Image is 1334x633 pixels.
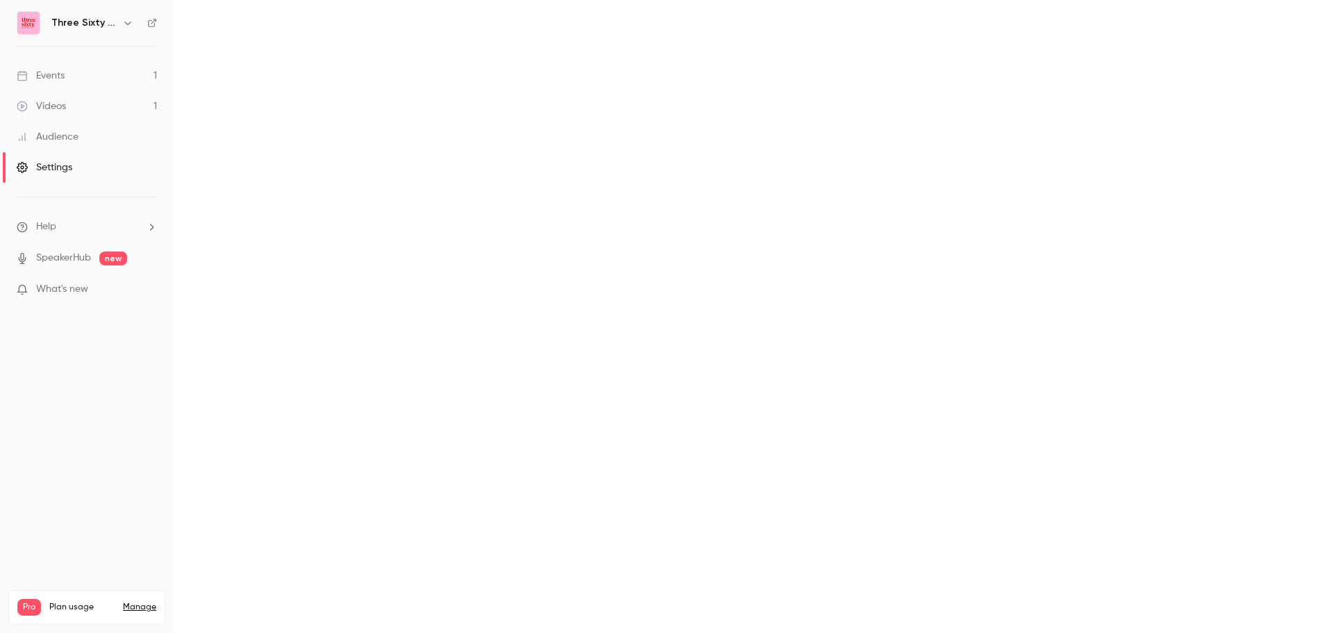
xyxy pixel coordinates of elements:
[51,16,117,30] h6: Three Sixty Digital
[17,599,41,616] span: Pro
[36,282,88,297] span: What's new
[17,161,72,174] div: Settings
[17,130,79,144] div: Audience
[17,99,66,113] div: Videos
[36,220,56,234] span: Help
[36,251,91,265] a: SpeakerHub
[140,283,157,296] iframe: Noticeable Trigger
[49,602,115,613] span: Plan usage
[17,220,157,234] li: help-dropdown-opener
[17,12,40,34] img: Three Sixty Digital
[17,69,65,83] div: Events
[99,252,127,265] span: new
[123,602,156,613] a: Manage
